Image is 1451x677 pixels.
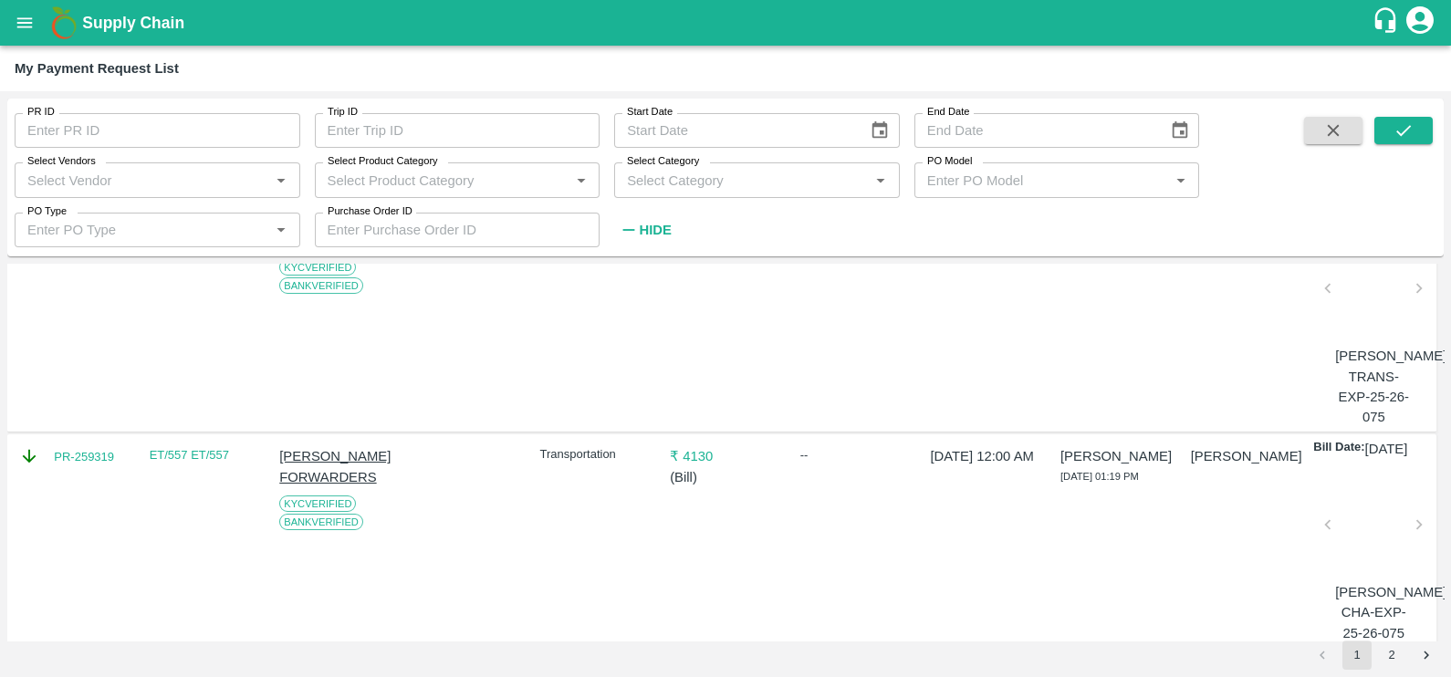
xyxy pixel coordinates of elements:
[1191,446,1302,466] p: [PERSON_NAME]
[27,105,55,120] label: PR ID
[1060,446,1172,466] p: [PERSON_NAME]
[627,105,673,120] label: Start Date
[927,105,969,120] label: End Date
[328,105,358,120] label: Trip ID
[627,154,699,169] label: Select Category
[1335,582,1412,643] p: [PERSON_NAME]-CHA-EXP-25-26-075
[1169,168,1193,192] button: Open
[1163,113,1197,148] button: Choose date
[279,446,391,487] p: [PERSON_NAME] FORWARDERS
[315,213,600,247] input: Enter Purchase Order ID
[54,448,114,466] a: PR-259319
[269,168,293,192] button: Open
[82,14,184,32] b: Supply Chain
[862,113,897,148] button: Choose date
[1313,439,1364,459] p: Bill Date:
[1404,4,1436,42] div: account of current user
[82,10,1372,36] a: Supply Chain
[1060,471,1139,482] span: [DATE] 01:19 PM
[614,214,676,245] button: Hide
[328,204,412,219] label: Purchase Order ID
[27,154,96,169] label: Select Vendors
[920,168,1164,192] input: Enter PO Model
[279,277,363,294] span: Bank Verified
[279,259,356,276] span: KYC Verified
[1335,346,1412,427] p: [PERSON_NAME]-TRANS-EXP-25-26-075
[1377,641,1406,670] button: Go to page 2
[620,168,864,192] input: Select Category
[4,2,46,44] button: open drawer
[1372,6,1404,39] div: customer-support
[15,57,179,80] div: My Payment Request List
[279,514,363,530] span: Bank Verified
[869,168,893,192] button: Open
[1412,641,1441,670] button: Go to next page
[614,113,855,148] input: Start Date
[670,467,781,487] p: ( Bill )
[569,168,593,192] button: Open
[27,204,67,219] label: PO Type
[46,5,82,41] img: logo
[540,446,652,463] p: Transportation
[269,218,293,242] button: Open
[914,113,1155,148] input: End Date
[15,113,300,148] input: Enter PR ID
[20,218,265,242] input: Enter PO Type
[150,448,229,462] a: ET/557 ET/557
[639,223,671,237] strong: Hide
[279,495,356,512] span: KYC Verified
[1365,439,1408,459] p: [DATE]
[20,168,265,192] input: Select Vendor
[930,446,1041,466] p: [DATE] 12:00 AM
[927,154,973,169] label: PO Model
[328,154,438,169] label: Select Product Category
[1342,641,1372,670] button: page 1
[670,446,781,466] p: ₹ 4130
[1305,641,1444,670] nav: pagination navigation
[320,168,565,192] input: Select Product Category
[315,113,600,148] input: Enter Trip ID
[800,446,912,464] div: --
